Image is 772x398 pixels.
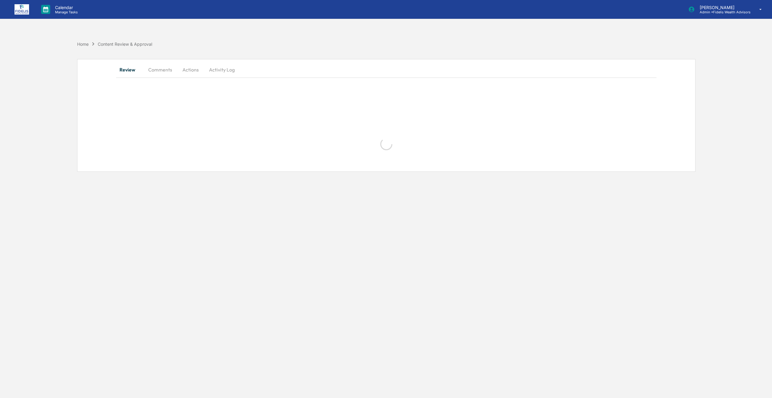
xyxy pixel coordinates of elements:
p: Calendar [50,5,81,10]
div: Home [77,41,89,47]
button: Actions [177,62,204,77]
p: Manage Tasks [50,10,81,14]
div: Content Review & Approval [98,41,152,47]
img: logo [15,4,29,15]
button: Activity Log [204,62,240,77]
p: [PERSON_NAME] [695,5,751,10]
div: secondary tabs example [116,62,656,77]
p: Admin • Fidelis Wealth Advisors [695,10,751,14]
button: Review [116,62,143,77]
button: Comments [143,62,177,77]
